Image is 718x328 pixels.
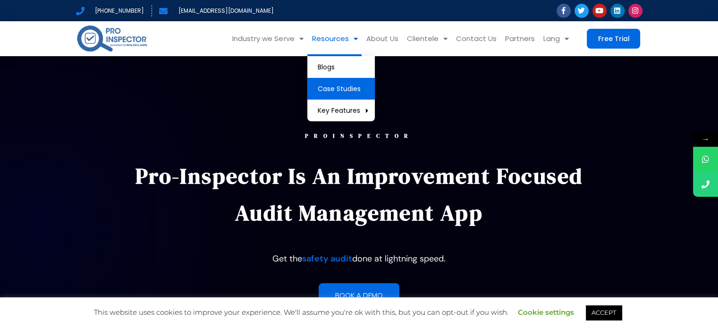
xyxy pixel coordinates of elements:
nav: Menu [163,21,573,56]
a: Blogs [307,56,375,78]
span: Book a demo [335,292,383,299]
a: Clientele [402,21,451,56]
a: safety audit [302,253,352,264]
a: Book a demo [319,283,399,307]
img: pro-inspector-logo [76,24,148,53]
div: PROINSPECTOR [122,133,597,139]
a: Free Trial [587,29,640,49]
a: Partners [500,21,539,56]
a: ACCEPT [586,305,622,320]
a: Cookie settings [518,308,574,317]
span: [PHONE_NUMBER] [93,5,144,17]
a: Lang [539,21,573,56]
a: Case Studies [307,78,375,100]
a: About Us [362,21,402,56]
a: [EMAIL_ADDRESS][DOMAIN_NAME] [159,5,274,17]
a: Resources [307,21,362,56]
a: Industry we Serve [228,21,307,56]
span: Free Trial [598,35,629,42]
span: → [693,132,718,147]
a: Key Features [307,100,375,121]
p: Pro-Inspector is an improvement focused audit management app [122,158,597,231]
a: Contact Us [451,21,500,56]
span: This website uses cookies to improve your experience. We'll assume you're ok with this, but you c... [94,308,624,317]
p: Get the done at lightning speed. [122,250,597,267]
ul: Resources [307,56,375,121]
span: [EMAIL_ADDRESS][DOMAIN_NAME] [176,5,274,17]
